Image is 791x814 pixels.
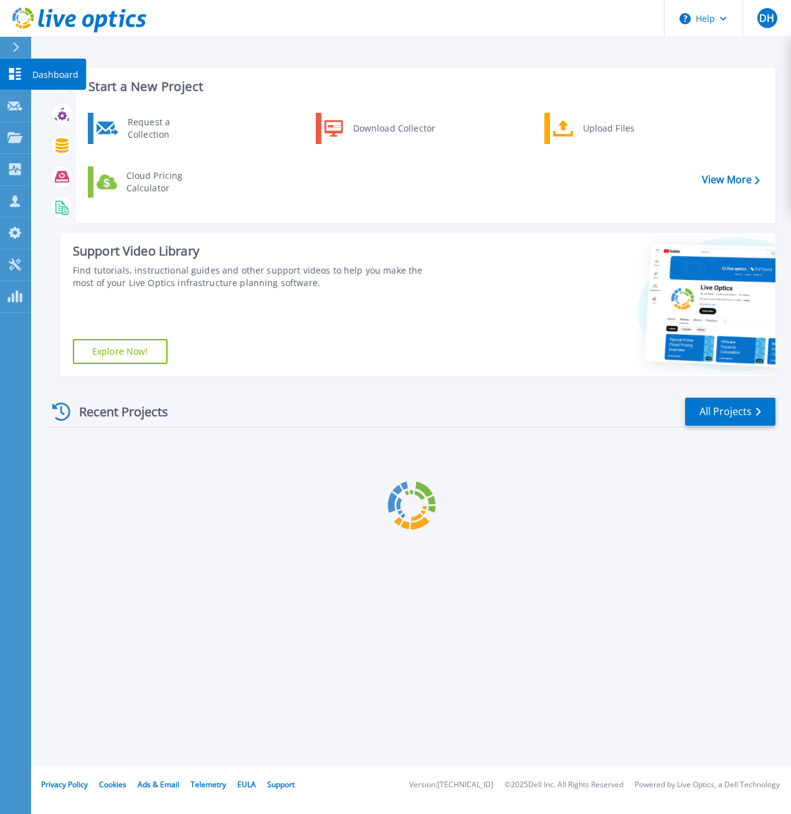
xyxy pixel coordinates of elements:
[316,113,443,144] a: Download Collector
[121,116,212,141] div: Request a Collection
[48,396,185,427] div: Recent Projects
[120,170,212,194] div: Cloud Pricing Calculator
[685,398,775,426] a: All Projects
[32,59,78,91] p: Dashboard
[544,113,672,144] a: Upload Files
[138,779,179,790] a: Ads & Email
[73,264,445,289] div: Find tutorials, instructional guides and other support videos to help you make the most of your L...
[73,243,445,259] div: Support Video Library
[88,80,759,93] h3: Start a New Project
[635,781,780,789] li: Powered by Live Optics, a Dell Technology
[267,779,295,790] a: Support
[191,779,226,790] a: Telemetry
[409,781,493,789] li: Version: [TECHNICAL_ID]
[99,779,126,790] a: Cookies
[73,339,168,364] a: Explore Now!
[759,13,774,23] span: DH
[88,113,216,144] a: Request a Collection
[41,779,88,790] a: Privacy Policy
[88,166,216,198] a: Cloud Pricing Calculator
[347,116,441,141] div: Download Collector
[237,779,256,790] a: EULA
[702,174,760,186] a: View More
[504,781,623,789] li: © 2025 Dell Inc. All Rights Reserved
[577,116,669,141] div: Upload Files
